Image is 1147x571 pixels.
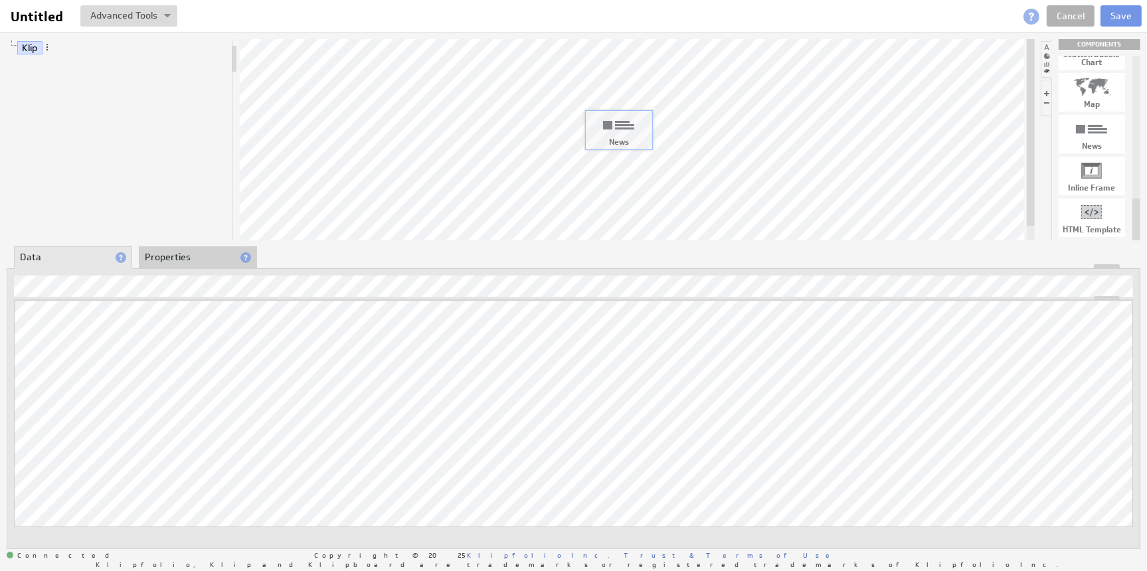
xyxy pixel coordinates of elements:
div: Inline Frame [1059,184,1125,192]
input: Untitled [5,5,72,28]
div: News [1059,142,1125,150]
a: Trust & Terms of Use [624,550,839,560]
a: Klipfolio Inc. [468,550,610,560]
div: HTML Template [1059,226,1125,234]
span: Klipfolio, Klip and Klipboard are trademarks or registered trademarks of Klipfolio Inc. [96,561,1058,568]
li: Data [14,246,132,269]
div: Scatter/Bubble Chart [1059,50,1125,66]
span: More actions [43,42,52,52]
li: Properties [139,246,257,269]
a: Klip [17,41,43,54]
span: Copyright © 2025 [315,552,610,558]
div: Drag & drop components onto the workspace [1059,39,1140,50]
img: button-savedrop.png [164,14,171,19]
li: Hide or show the component controls palette [1041,80,1051,116]
a: Cancel [1047,5,1095,27]
span: Connected: ID: dpnc-26 Online: true [7,552,117,560]
li: Hide or show the component palette [1041,41,1052,78]
div: Map [1059,100,1125,108]
div: News [586,138,652,146]
button: Save [1101,5,1142,27]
